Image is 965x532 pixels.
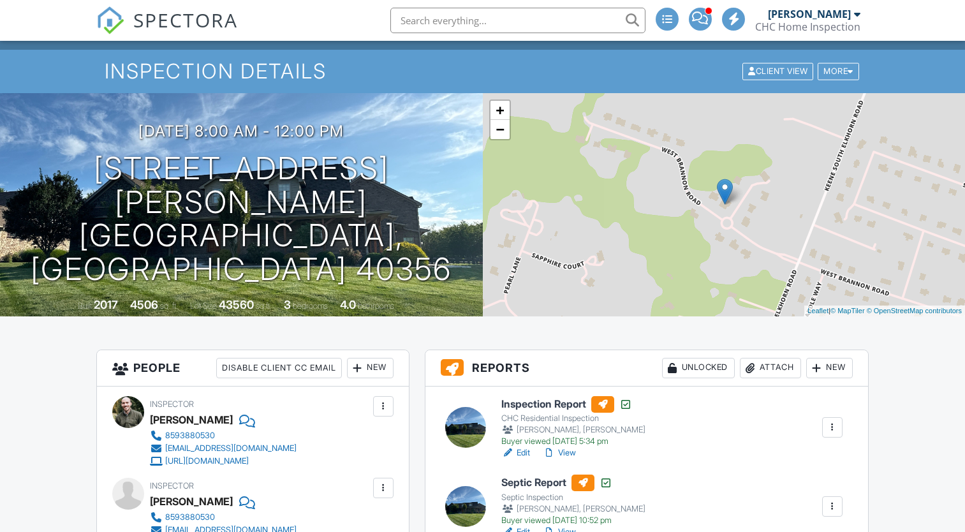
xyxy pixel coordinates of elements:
div: [PERSON_NAME], [PERSON_NAME] [501,503,645,515]
a: Zoom out [490,120,510,139]
a: Leaflet [807,307,829,314]
div: [EMAIL_ADDRESS][DOMAIN_NAME] [165,443,297,454]
div: [PERSON_NAME] [768,8,851,20]
div: 8593880530 [165,512,215,522]
h1: Inspection Details [105,60,860,82]
h3: Reports [425,350,868,387]
a: 8593880530 [150,429,297,442]
span: Inspector [150,399,194,409]
span: Inspector [150,481,194,491]
span: sq. ft. [160,301,178,311]
span: bedrooms [293,301,328,311]
h6: Inspection Report [501,396,645,413]
a: Client View [741,66,816,75]
div: [URL][DOMAIN_NAME] [165,456,249,466]
div: Client View [742,63,813,80]
div: 2017 [94,298,118,311]
span: sq.ft. [256,301,272,311]
input: Search everything... [390,8,645,33]
div: More [818,63,859,80]
a: Edit [501,447,530,459]
a: 8593880530 [150,511,297,524]
img: The Best Home Inspection Software - Spectora [96,6,124,34]
div: Buyer viewed [DATE] 5:34 pm [501,436,645,447]
div: 4506 [130,298,158,311]
a: Septic Report Septic Inspection [PERSON_NAME], [PERSON_NAME] Buyer viewed [DATE] 10:52 pm [501,475,645,526]
div: Septic Inspection [501,492,645,503]
h3: People [97,350,408,387]
div: [PERSON_NAME] [150,410,233,429]
div: New [347,358,394,378]
span: Lot Size [190,301,217,311]
span: SPECTORA [133,6,238,33]
div: 3 [284,298,291,311]
a: View [543,447,576,459]
a: [URL][DOMAIN_NAME] [150,455,297,468]
div: Buyer viewed [DATE] 10:52 pm [501,515,645,526]
a: © OpenStreetMap contributors [867,307,962,314]
span: Built [78,301,92,311]
div: Disable Client CC Email [216,358,342,378]
span: bathrooms [358,301,394,311]
div: Attach [740,358,801,378]
a: Inspection Report CHC Residential Inspection [PERSON_NAME], [PERSON_NAME] Buyer viewed [DATE] 5:3... [501,396,645,447]
div: CHC Home Inspection [755,20,860,33]
div: 4.0 [340,298,356,311]
div: [PERSON_NAME], [PERSON_NAME] [501,424,645,436]
a: SPECTORA [96,17,238,44]
div: 8593880530 [165,431,215,441]
a: © MapTiler [830,307,865,314]
div: | [804,306,965,316]
div: Unlocked [662,358,735,378]
div: CHC Residential Inspection [501,413,645,424]
h1: [STREET_ADDRESS][PERSON_NAME] [GEOGRAPHIC_DATA], [GEOGRAPHIC_DATA] 40356 [20,152,462,286]
a: [EMAIL_ADDRESS][DOMAIN_NAME] [150,442,297,455]
div: [PERSON_NAME] [150,492,233,511]
div: New [806,358,853,378]
h3: [DATE] 8:00 am - 12:00 pm [138,122,344,140]
h6: Septic Report [501,475,645,491]
a: Zoom in [490,101,510,120]
div: 43560 [219,298,254,311]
